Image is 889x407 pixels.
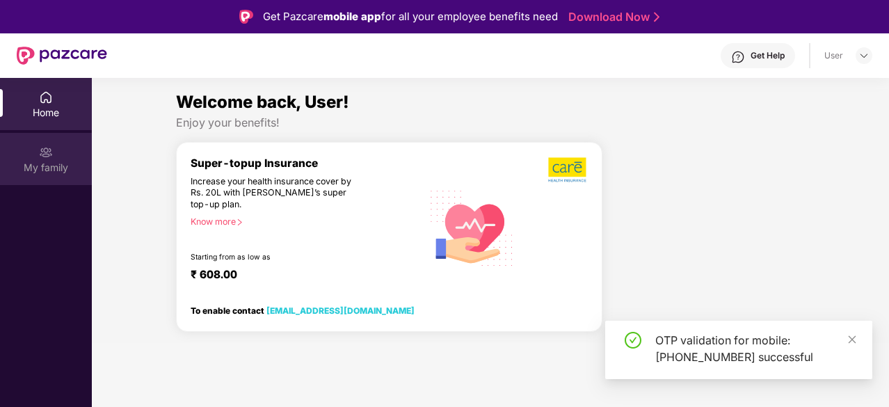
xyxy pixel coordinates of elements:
img: b5dec4f62d2307b9de63beb79f102df3.png [548,157,588,183]
img: svg+xml;base64,PHN2ZyB4bWxucz0iaHR0cDovL3d3dy53My5vcmcvMjAwMC9zdmciIHhtbG5zOnhsaW5rPSJodHRwOi8vd3... [422,177,522,278]
img: svg+xml;base64,PHN2ZyBpZD0iRHJvcGRvd24tMzJ4MzIiIHhtbG5zPSJodHRwOi8vd3d3LnczLm9yZy8yMDAwL3N2ZyIgd2... [858,50,870,61]
div: Enjoy your benefits! [176,115,805,130]
span: check-circle [625,332,641,349]
div: ₹ 608.00 [191,268,408,285]
div: User [824,50,843,61]
img: svg+xml;base64,PHN2ZyB3aWR0aD0iMjAiIGhlaWdodD0iMjAiIHZpZXdCb3g9IjAgMCAyMCAyMCIgZmlsbD0ibm9uZSIgeG... [39,145,53,159]
img: Logo [239,10,253,24]
img: svg+xml;base64,PHN2ZyBpZD0iSGVscC0zMngzMiIgeG1sbnM9Imh0dHA6Ly93d3cudzMub3JnLzIwMDAvc3ZnIiB3aWR0aD... [731,50,745,64]
span: Welcome back, User! [176,92,349,112]
div: Starting from as low as [191,253,363,262]
div: OTP validation for mobile: [PHONE_NUMBER] successful [655,332,856,365]
div: Get Help [751,50,785,61]
div: Super-topup Insurance [191,157,422,170]
img: New Pazcare Logo [17,47,107,65]
strong: mobile app [323,10,381,23]
a: [EMAIL_ADDRESS][DOMAIN_NAME] [266,305,415,316]
div: Know more [191,216,414,226]
div: To enable contact [191,305,415,315]
div: Increase your health insurance cover by Rs. 20L with [PERSON_NAME]’s super top-up plan. [191,176,362,211]
img: svg+xml;base64,PHN2ZyBpZD0iSG9tZSIgeG1sbnM9Imh0dHA6Ly93d3cudzMub3JnLzIwMDAvc3ZnIiB3aWR0aD0iMjAiIG... [39,90,53,104]
div: Get Pazcare for all your employee benefits need [263,8,558,25]
img: Stroke [654,10,659,24]
span: close [847,335,857,344]
a: Download Now [568,10,655,24]
span: right [236,218,243,226]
